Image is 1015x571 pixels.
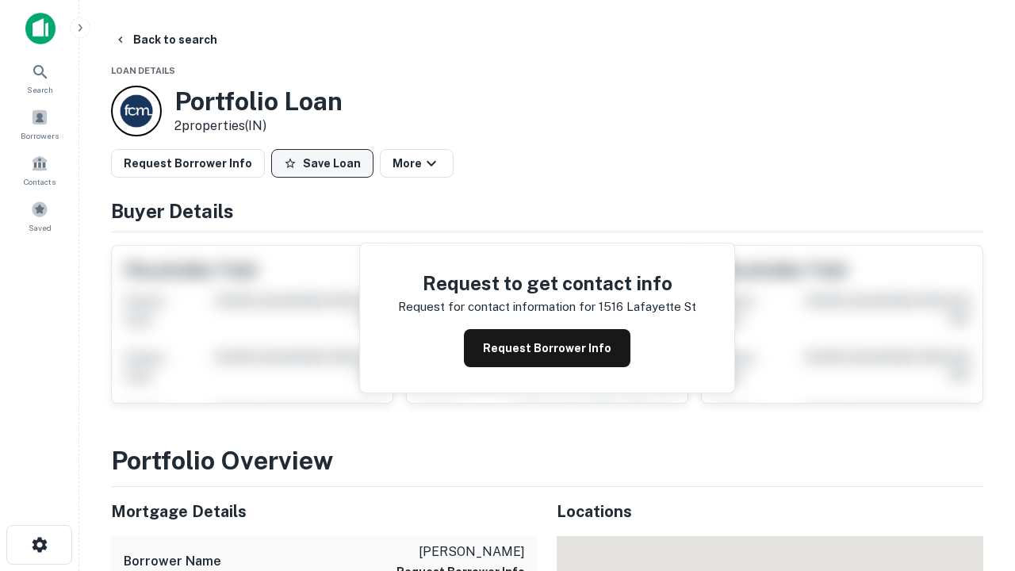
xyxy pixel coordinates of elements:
a: Borrowers [5,102,75,145]
h4: Request to get contact info [398,269,696,297]
span: Search [27,83,53,96]
button: More [380,149,454,178]
h5: Mortgage Details [111,500,538,523]
img: capitalize-icon.png [25,13,56,44]
a: Contacts [5,148,75,191]
a: Search [5,56,75,99]
h5: Locations [557,500,983,523]
span: Saved [29,221,52,234]
p: 1516 lafayette st [599,297,696,316]
button: Save Loan [271,149,373,178]
button: Request Borrower Info [464,329,630,367]
h4: Buyer Details [111,197,983,225]
p: Request for contact information for [398,297,596,316]
span: Loan Details [111,66,175,75]
h3: Portfolio Loan [174,86,343,117]
span: Contacts [24,175,56,188]
h6: Borrower Name [124,552,221,571]
span: Borrowers [21,129,59,142]
p: [PERSON_NAME] [396,542,525,561]
iframe: Chat Widget [936,444,1015,520]
button: Request Borrower Info [111,149,265,178]
h3: Portfolio Overview [111,442,983,480]
button: Back to search [108,25,224,54]
p: 2 properties (IN) [174,117,343,136]
a: Saved [5,194,75,237]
